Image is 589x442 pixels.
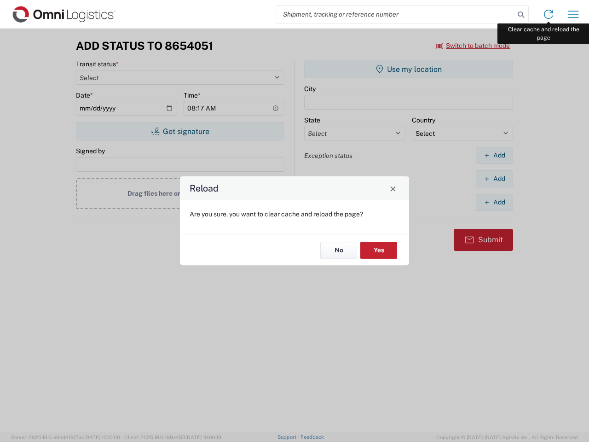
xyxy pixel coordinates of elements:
button: Close [387,182,399,195]
p: Are you sure, you want to clear cache and reload the page? [190,210,399,218]
button: No [320,242,357,259]
input: Shipment, tracking or reference number [276,6,514,23]
h4: Reload [190,182,219,195]
button: Yes [360,242,397,259]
